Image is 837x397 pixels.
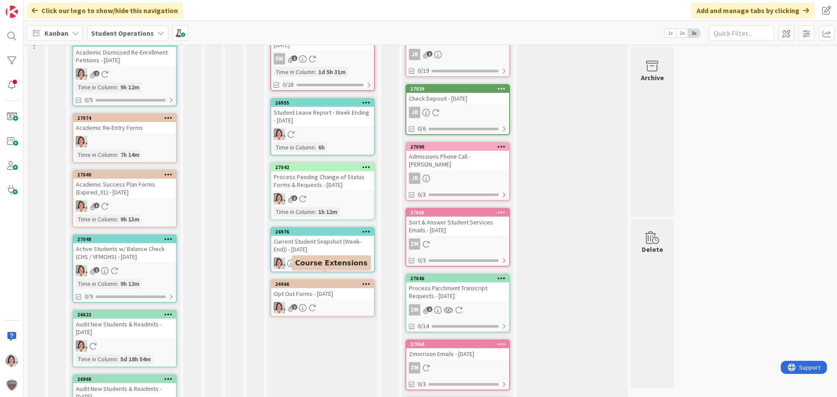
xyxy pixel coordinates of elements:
a: Admissions Emails - [PERSON_NAME] - [DATE]EWTime in Column:1d 5h 31m0/28 [270,23,375,91]
div: 27090 [410,144,509,150]
div: 9h 13m [118,214,142,224]
div: Admissions Phone Call - [PERSON_NAME] [406,151,509,170]
div: 27046 [406,275,509,282]
span: : [315,67,316,77]
span: 3x [688,29,700,37]
div: 26955 [275,100,374,106]
div: 6h [316,143,327,152]
div: EW [274,53,285,64]
div: 26966 [271,280,374,288]
div: 27048 [77,236,176,242]
div: 27040 [77,172,176,178]
div: EW [271,258,374,269]
div: Academic Re-Entry Forms [73,122,176,133]
div: 26968 [73,375,176,383]
div: Opt Out Forms - [DATE] [271,288,374,299]
a: 27040Academic Success Plan Forms (Expired_X1) - [DATE]EWTime in Column:9h 13m [72,170,177,227]
div: Delete [642,244,663,254]
div: 27042Process Pending Change of Status Forms & Requests - [DATE] [271,163,374,190]
div: Time in Column [274,67,315,77]
div: 26955Student Leave Report - Week Ending - [DATE] [271,99,374,126]
a: 27090Admissions Phone Call - [PERSON_NAME]JR0/3 [405,142,510,201]
div: 27039 [410,86,509,92]
div: 5d 18h 54m [118,354,153,364]
div: EW [73,136,176,147]
div: 27064 [406,340,509,348]
div: JR [406,107,509,118]
div: 27065 [410,210,509,216]
div: Add and manage tabs by clicking [691,3,814,18]
div: 27064Zmorrison Emails - [DATE] [406,340,509,360]
div: 26976Current Student Snapshot (Week-End)) - [DATE] [271,228,374,255]
div: 27064 [410,341,509,347]
div: Audit New Students & Readmits - [DATE] [73,319,176,338]
div: 27048Active Students w/ Balance Check (CHS / VFMOHS) - [DATE] [73,235,176,262]
div: 26622 [77,312,176,318]
div: JR [406,49,509,60]
img: EW [76,136,87,147]
div: Active Students w/ Balance Check (CHS / VFMOHS) - [DATE] [73,243,176,262]
span: 2 [427,306,432,312]
div: 9h 12m [118,82,142,92]
span: 1 [292,304,297,310]
span: : [117,354,118,364]
img: Visit kanbanzone.com [6,6,18,18]
div: EW [73,265,176,276]
h5: Course Extensions [295,259,367,267]
div: 27065 [406,209,509,217]
span: 1x [664,29,676,37]
div: ZM [406,304,509,316]
div: ZM [409,238,420,250]
img: EW [76,68,87,80]
div: Student Leave Report - Week Ending - [DATE] [271,107,374,126]
div: 1h 12m [316,207,340,217]
img: EW [76,340,87,352]
a: 27046Process Parchment Transcript Requests - [DATE]ZM0/14 [405,274,510,333]
span: 0/3 [418,380,426,389]
div: 9h 12m [118,279,142,288]
div: 26968 [77,376,176,382]
div: EW [73,340,176,352]
span: 0/28 [282,80,294,89]
span: 0/6 [418,124,426,133]
div: EW [73,200,176,212]
div: JR [409,107,420,118]
div: Check Deposit - [DATE] [406,93,509,104]
img: EW [274,193,285,204]
div: 27061Academic Dismissed Re-Enrollment Petitions - [DATE] [73,39,176,66]
div: Time in Column [76,279,117,288]
div: 26622 [73,311,176,319]
img: EW [274,258,285,269]
div: 27090 [406,143,509,151]
div: Process Pending Change of Status Forms & Requests - [DATE] [271,171,374,190]
div: EW [271,129,374,140]
span: 0/5 [85,95,93,105]
span: 1 [292,55,297,61]
div: ZM [409,304,420,316]
span: Kanban [44,28,68,38]
span: : [117,82,118,92]
div: 27074 [73,114,176,122]
span: 0/3 [418,190,426,199]
span: : [315,207,316,217]
img: EW [76,265,87,276]
div: 27040 [73,171,176,179]
span: : [117,279,118,288]
div: JR [406,173,509,184]
span: 2 [94,71,99,76]
span: : [117,150,118,159]
div: 26622Audit New Students & Readmits - [DATE] [73,311,176,338]
span: 0/14 [418,322,429,331]
span: 0/3 [418,256,426,265]
div: 27048 [73,235,176,243]
div: 27074Academic Re-Entry Forms [73,114,176,133]
div: Time in Column [274,207,315,217]
a: 27061Academic Dismissed Re-Enrollment Petitions - [DATE]EWTime in Column:9h 12m0/5 [72,38,177,106]
div: 27042 [271,163,374,171]
div: 26955 [271,99,374,107]
img: EW [274,129,285,140]
div: 27046Process Parchment Transcript Requests - [DATE] [406,275,509,302]
span: 0/19 [418,66,429,75]
img: avatar [6,379,18,391]
div: Current Student Snapshot (Week-End)) - [DATE] [271,236,374,255]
